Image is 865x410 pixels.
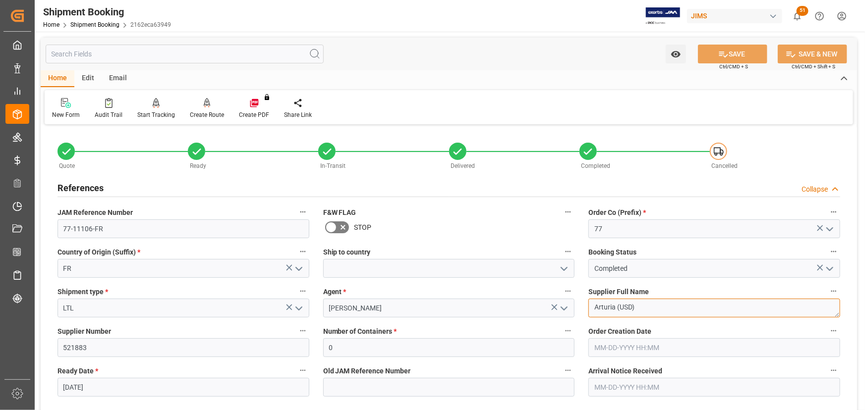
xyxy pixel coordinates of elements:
[562,245,575,258] button: Ship to country
[588,299,840,317] textarea: Arturia (USD)
[588,247,636,257] span: Booking Status
[296,364,309,377] button: Ready Date *
[556,301,571,316] button: open menu
[562,324,575,337] button: Number of Containers *
[588,287,649,297] span: Supplier Full Name
[786,5,808,27] button: show 51 new notifications
[556,261,571,276] button: open menu
[323,247,371,257] span: Ship to country
[284,110,312,119] div: Share Link
[41,70,74,87] div: Home
[666,45,686,63] button: open menu
[562,285,575,298] button: Agent *
[821,261,836,276] button: open menu
[320,162,346,169] span: In-Transit
[808,5,831,27] button: Help Center
[323,207,356,218] span: F&W FLAG
[562,364,575,377] button: Old JAM Reference Number
[137,110,175,119] div: Start Tracking
[323,366,411,376] span: Old JAM Reference Number
[43,21,59,28] a: Home
[95,110,122,119] div: Audit Trail
[296,205,309,218] button: JAM Reference Number
[296,245,309,258] button: Country of Origin (Suffix) *
[588,338,840,357] input: MM-DD-YYYY HH:MM
[451,162,475,169] span: Delivered
[687,6,786,25] button: JIMS
[296,285,309,298] button: Shipment type *
[43,4,171,19] div: Shipment Booking
[588,207,646,218] span: Order Co (Prefix)
[58,247,140,257] span: Country of Origin (Suffix)
[827,324,840,337] button: Order Creation Date
[58,326,111,337] span: Supplier Number
[827,364,840,377] button: Arrival Notice Received
[646,7,680,25] img: Exertis%20JAM%20-%20Email%20Logo.jpg_1722504956.jpg
[698,45,767,63] button: SAVE
[687,9,782,23] div: JIMS
[719,63,748,70] span: Ctrl/CMD + S
[290,261,305,276] button: open menu
[296,324,309,337] button: Supplier Number
[827,245,840,258] button: Booking Status
[190,162,206,169] span: Ready
[797,6,808,16] span: 51
[58,366,98,376] span: Ready Date
[588,366,662,376] span: Arrival Notice Received
[290,301,305,316] button: open menu
[59,162,75,169] span: Quote
[70,21,119,28] a: Shipment Booking
[58,287,108,297] span: Shipment type
[588,378,840,397] input: MM-DD-YYYY HH:MM
[581,162,610,169] span: Completed
[323,287,346,297] span: Agent
[827,205,840,218] button: Order Co (Prefix) *
[323,326,397,337] span: Number of Containers
[46,45,324,63] input: Search Fields
[711,162,738,169] span: Cancelled
[821,221,836,237] button: open menu
[58,378,309,397] input: MM-DD-YYYY
[58,181,104,195] h2: References
[74,70,102,87] div: Edit
[778,45,847,63] button: SAVE & NEW
[827,285,840,298] button: Supplier Full Name
[792,63,835,70] span: Ctrl/CMD + Shift + S
[588,326,651,337] span: Order Creation Date
[562,205,575,218] button: F&W FLAG
[52,110,80,119] div: New Form
[58,207,133,218] span: JAM Reference Number
[102,70,134,87] div: Email
[58,259,309,278] input: Type to search/select
[802,184,828,195] div: Collapse
[354,222,372,233] span: STOP
[190,110,224,119] div: Create Route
